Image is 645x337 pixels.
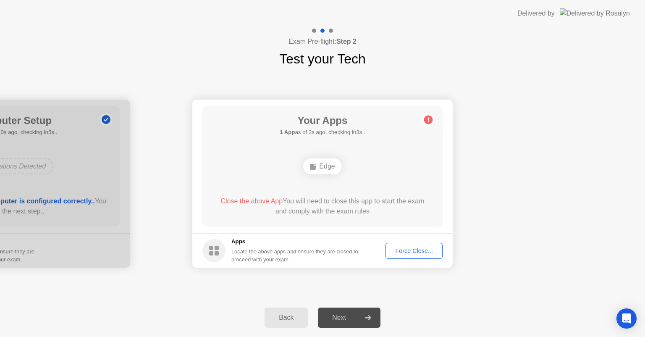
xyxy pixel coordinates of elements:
h5: as of 2s ago, checking in3s.. [280,128,365,137]
div: Force Close... [388,247,440,254]
div: Next [320,314,358,321]
img: Delivered by Rosalyn [560,8,630,18]
div: Back [267,314,305,321]
b: 1 App [280,129,295,135]
h4: Exam Pre-flight: [288,37,357,47]
div: Open Intercom Messenger [616,308,637,329]
h5: Apps [231,237,359,246]
button: Next [318,308,380,328]
button: Back [265,308,308,328]
h1: Your Apps [280,113,365,128]
div: Locate the above apps and ensure they are closed to proceed with your exam. [231,247,359,263]
b: Step 2 [336,38,357,45]
div: Edge [303,158,341,174]
h1: Test your Tech [279,49,366,69]
span: Close the above App [220,197,283,205]
div: Delivered by [517,8,555,18]
button: Force Close... [385,243,443,259]
div: You will need to close this app to start the exam and comply with the exam rules [215,196,431,216]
